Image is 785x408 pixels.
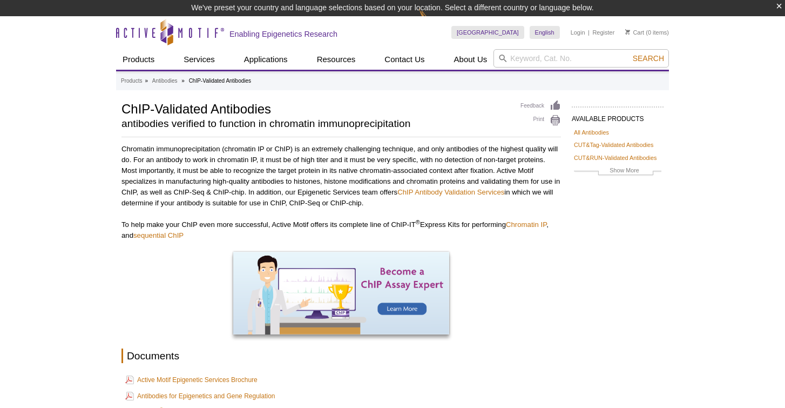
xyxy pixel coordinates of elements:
[574,165,661,178] a: Show More
[520,115,561,126] a: Print
[397,188,504,196] a: ChIP Antibody Validation Services
[588,26,590,39] li: |
[633,54,664,63] span: Search
[121,349,561,363] h2: Documents
[451,26,524,39] a: [GEOGRAPHIC_DATA]
[574,153,657,163] a: CUT&RUN-Validated Antibodies
[571,29,585,36] a: Login
[310,49,362,70] a: Resources
[378,49,431,70] a: Contact Us
[233,252,449,335] img: Become a ChIP Assay Expert
[121,119,510,129] h2: antibodies verified to function in chromatin immunoprecipitation
[493,49,669,68] input: Keyword, Cat. No.
[572,106,664,126] h2: AVAILABLE PRODUCTS
[125,390,275,403] a: Antibodies for Epigenetics and Gene Regulation
[177,49,221,70] a: Services
[448,49,494,70] a: About Us
[506,220,546,229] a: Chromatin IP
[530,26,560,39] a: English
[116,49,161,70] a: Products
[625,29,644,36] a: Cart
[125,373,258,386] a: Active Motif Epigenetic Services Brochure
[416,219,420,225] sup: ®
[520,100,561,112] a: Feedback
[189,78,251,84] li: ChIP-Validated Antibodies
[181,78,185,84] li: »
[121,76,142,86] a: Products
[574,128,609,137] a: All Antibodies
[121,219,561,241] p: To help make your ChIP even more successful, Active Motif offers its complete line of ChIP-IT Exp...
[133,231,184,239] a: sequential ChIP
[121,100,510,116] h1: ChIP-Validated Antibodies
[625,29,630,35] img: Your Cart
[625,26,669,39] li: (0 items)
[238,49,294,70] a: Applications
[419,8,448,34] img: Change Here
[630,53,667,63] button: Search
[574,140,653,150] a: CUT&Tag-Validated Antibodies
[229,29,337,39] h2: Enabling Epigenetics Research
[145,78,148,84] li: »
[121,144,561,209] p: Chromatin immunoprecipitation (chromatin IP or ChIP) is an extremely challenging technique, and o...
[592,29,614,36] a: Register
[152,76,178,86] a: Antibodies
